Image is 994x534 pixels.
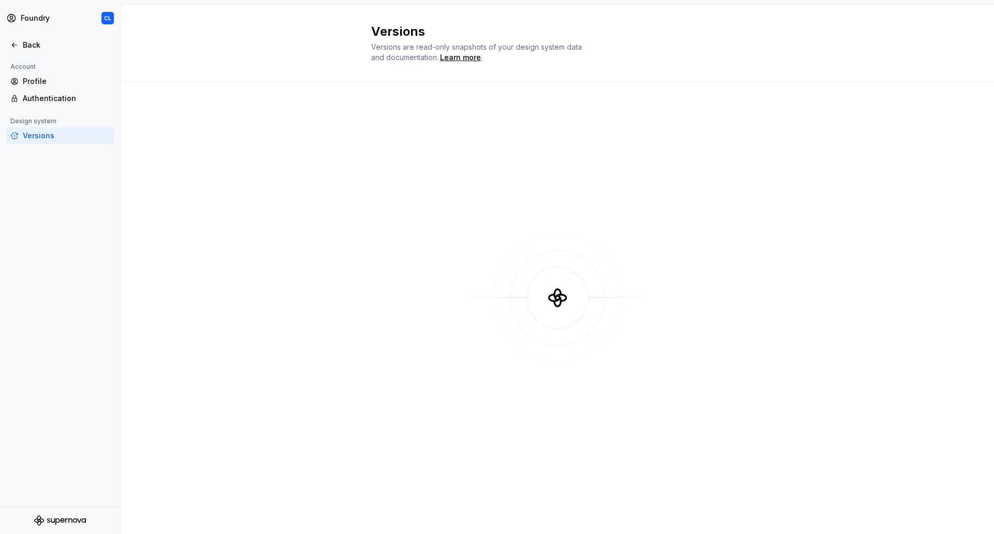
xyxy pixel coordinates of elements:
[6,73,114,90] a: Profile
[23,76,110,86] div: Profile
[371,23,732,40] h2: Versions
[23,40,110,50] div: Back
[371,42,582,62] span: Versions are read-only snapshots of your design system data and documentation.
[6,115,61,127] div: Design system
[6,61,40,73] div: Account
[23,93,110,104] div: Authentication
[438,54,483,62] span: .
[6,90,114,107] a: Authentication
[6,127,114,144] a: Versions
[440,52,481,63] a: Learn more
[23,131,110,141] div: Versions
[34,515,86,526] svg: Supernova Logo
[6,37,114,53] a: Back
[21,13,50,23] div: Foundry
[104,14,111,22] div: CL
[2,7,118,30] button: FoundryCL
